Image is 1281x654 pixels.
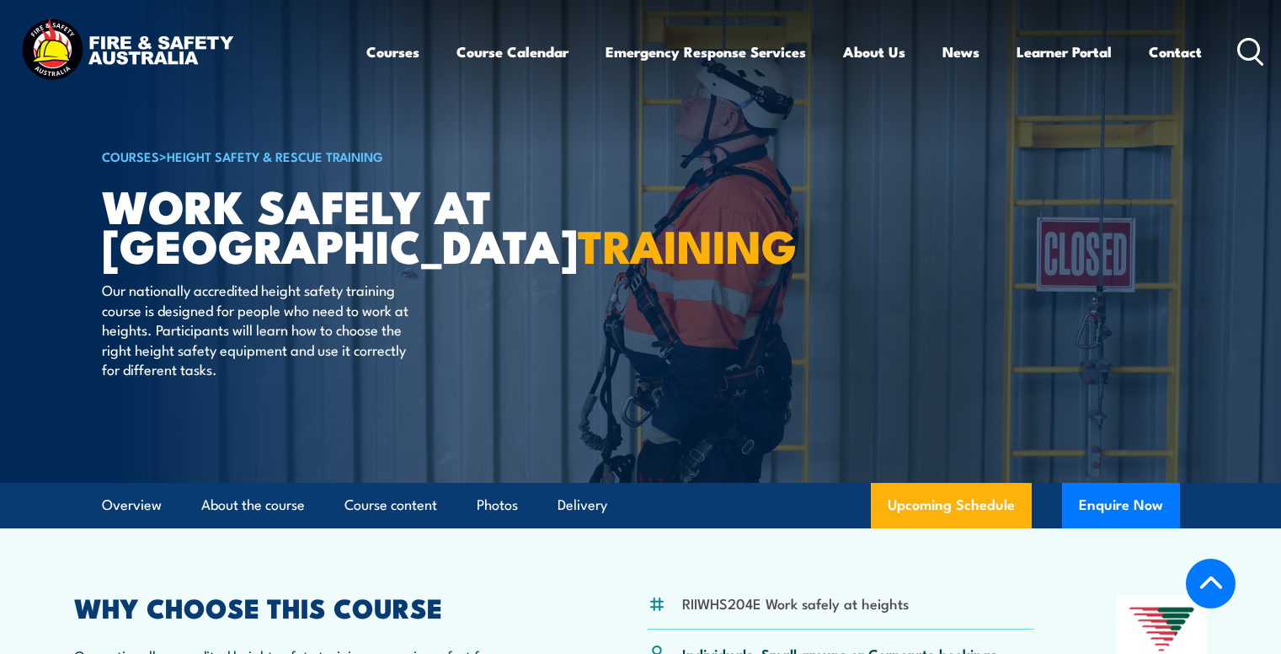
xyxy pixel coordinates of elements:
[477,483,518,528] a: Photos
[102,185,518,264] h1: Work Safely at [GEOGRAPHIC_DATA]
[1017,29,1112,74] a: Learner Portal
[102,146,518,166] h6: >
[102,483,162,528] a: Overview
[167,147,383,165] a: Height Safety & Rescue Training
[102,147,159,165] a: COURSES
[1062,483,1180,528] button: Enquire Now
[102,280,409,378] p: Our nationally accredited height safety training course is designed for people who need to work a...
[942,29,979,74] a: News
[74,595,566,619] h2: WHY CHOOSE THIS COURSE
[871,483,1032,528] a: Upcoming Schedule
[366,29,419,74] a: Courses
[201,483,305,528] a: About the course
[344,483,437,528] a: Course content
[682,593,909,613] li: RIIWHS204E Work safely at heights
[843,29,905,74] a: About Us
[578,209,797,279] strong: TRAINING
[606,29,806,74] a: Emergency Response Services
[558,483,607,528] a: Delivery
[1149,29,1202,74] a: Contact
[456,29,568,74] a: Course Calendar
